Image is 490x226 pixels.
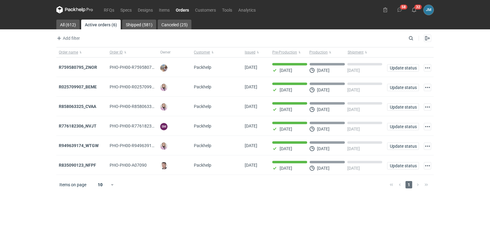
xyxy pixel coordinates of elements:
[56,20,80,29] a: All (612)
[347,146,360,151] p: [DATE]
[59,182,86,188] span: Items on page
[387,143,419,150] button: Update status
[245,143,257,148] span: 08/08/2025
[194,104,211,109] span: Packhelp
[409,5,419,15] button: 32
[245,163,257,168] span: 07/08/2025
[219,6,235,13] a: Tools
[81,20,121,29] a: Active orders (6)
[160,162,168,169] img: Maciej Sikora
[194,143,211,148] span: Packhelp
[280,68,292,73] p: [DATE]
[192,6,219,13] a: Customers
[309,50,328,55] span: Production
[245,124,257,128] span: 11/08/2025
[56,6,93,13] svg: Packhelp Pro
[390,66,416,70] span: Update status
[317,127,330,132] p: [DATE]
[390,85,416,90] span: Update status
[424,143,431,150] button: Actions
[347,166,360,171] p: [DATE]
[347,68,360,73] p: [DATE]
[194,163,211,168] span: Packhelp
[387,162,419,169] button: Update status
[405,181,412,188] span: 1
[317,107,330,112] p: [DATE]
[272,50,297,55] span: Pre-Production
[387,103,419,111] button: Update status
[160,103,168,111] img: Klaudia Wiśniewska
[317,68,330,73] p: [DATE]
[110,163,147,168] span: PHO-PH00-A07090
[245,50,255,55] span: Issued
[160,123,168,130] figcaption: SM
[387,64,419,72] button: Update status
[110,84,170,89] span: PHO-PH00-R025709907_BEME
[280,107,292,112] p: [DATE]
[395,5,405,15] button: 58
[317,166,330,171] p: [DATE]
[101,6,117,13] a: RFQs
[158,20,191,29] a: Canceled (25)
[424,84,431,91] button: Actions
[55,35,80,42] button: Add filter
[122,20,156,29] a: Shipped (581)
[424,64,431,72] button: Actions
[59,124,96,128] a: R776182306_NVJT
[280,146,292,151] p: [DATE]
[59,50,78,55] span: Order name
[317,87,330,92] p: [DATE]
[56,47,107,57] button: Order name
[347,127,360,132] p: [DATE]
[59,143,99,148] a: R949639174_WTGW
[156,6,173,13] a: Items
[387,84,419,91] button: Update status
[317,146,330,151] p: [DATE]
[390,124,416,129] span: Update status
[160,143,168,150] img: Klaudia Wiśniewska
[194,50,210,55] span: Customer
[110,50,123,55] span: Order ID
[390,164,416,168] span: Update status
[348,50,364,55] span: Shipment
[173,6,192,13] a: Orders
[424,123,431,130] button: Actions
[110,104,169,109] span: PHO-PH00-R858063325_CVAA
[245,65,257,70] span: 21/08/2025
[110,65,170,70] span: PHO-PH00-R759580795_ZNOR
[194,124,211,128] span: Packhelp
[194,84,211,89] span: Packhelp
[242,47,270,57] button: Issued
[424,162,431,169] button: Actions
[59,104,96,109] a: R858063325_CVAA
[387,123,419,130] button: Update status
[59,65,97,70] a: R759580795_ZNOR
[424,5,434,15] button: JM
[390,105,416,109] span: Update status
[347,107,360,112] p: [DATE]
[107,47,158,57] button: Order ID
[280,166,292,171] p: [DATE]
[424,103,431,111] button: Actions
[280,87,292,92] p: [DATE]
[245,84,257,89] span: 19/08/2025
[135,6,156,13] a: Designs
[346,47,385,57] button: Shipment
[308,47,346,57] button: Production
[280,127,292,132] p: [DATE]
[191,47,242,57] button: Customer
[160,64,168,72] img: Michał Palasek
[59,84,97,89] a: R025709907_BEME
[270,47,308,57] button: Pre-Production
[110,143,171,148] span: PHO-PH00-R949639174_WTGW
[194,65,211,70] span: Packhelp
[117,6,135,13] a: Specs
[407,35,427,42] input: Search
[59,163,96,168] a: R835090123_NFPF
